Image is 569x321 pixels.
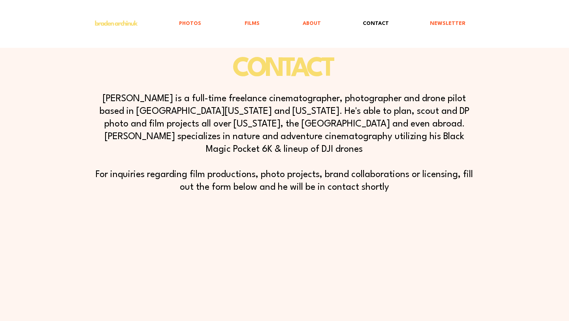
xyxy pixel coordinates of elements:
a: CONTACT [327,15,395,33]
p: PHOTOS [175,15,205,33]
a: FILMS [207,15,266,33]
a: PHOTOS [142,15,207,33]
a: ABOUT [266,15,327,33]
p: FILMS [241,15,264,33]
a: NEWSLETTER [395,15,471,33]
nav: Site [142,15,471,33]
p: NEWSLETTER [426,15,469,33]
span: CONTACT [232,57,333,82]
span: [PERSON_NAME] is a full-time freelance cinematographer, photographer and drone pilot based in [GE... [96,94,473,192]
p: CONTACT [359,15,393,33]
p: ABOUT [299,15,325,33]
